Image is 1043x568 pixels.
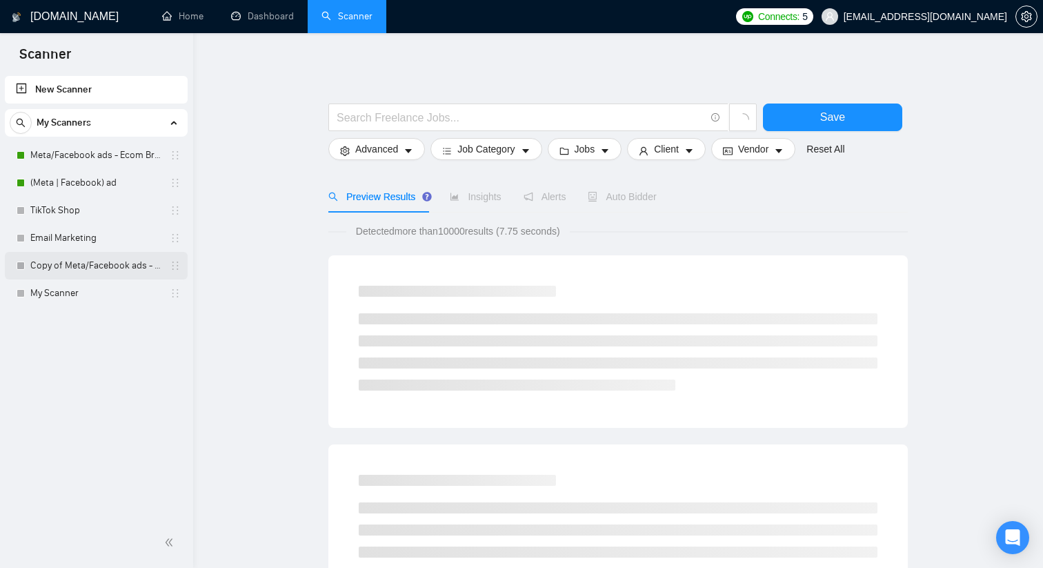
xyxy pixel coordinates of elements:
[170,205,181,216] span: holder
[723,146,733,156] span: idcard
[524,191,566,202] span: Alerts
[521,146,530,156] span: caret-down
[421,190,433,203] div: Tooltip anchor
[575,141,595,157] span: Jobs
[164,536,178,549] span: double-left
[8,44,82,73] span: Scanner
[30,197,161,224] a: TikTok Shop
[737,113,749,126] span: loading
[806,141,844,157] a: Reset All
[450,192,459,202] span: area-chart
[1015,11,1037,22] a: setting
[711,113,720,122] span: info-circle
[774,146,784,156] span: caret-down
[5,109,188,307] li: My Scanners
[30,141,161,169] a: Meta/Facebook ads - Ecom Broader
[802,9,808,24] span: 5
[1016,11,1037,22] span: setting
[1015,6,1037,28] button: setting
[442,146,452,156] span: bars
[30,280,161,307] a: My Scanner
[684,146,694,156] span: caret-down
[30,169,161,197] a: (Meta | Facebook) ad
[524,192,533,202] span: notification
[825,12,835,21] span: user
[170,150,181,161] span: holder
[355,141,398,157] span: Advanced
[170,177,181,188] span: holder
[337,109,705,126] input: Search Freelance Jobs...
[559,146,569,156] span: folder
[12,6,21,28] img: logo
[170,260,181,271] span: holder
[170,288,181,299] span: holder
[600,146,610,156] span: caret-down
[627,138,706,160] button: userClientcaret-down
[340,146,350,156] span: setting
[654,141,679,157] span: Client
[738,141,768,157] span: Vendor
[328,192,338,202] span: search
[5,76,188,104] li: New Scanner
[588,191,656,202] span: Auto Bidder
[820,108,845,126] span: Save
[588,192,597,202] span: robot
[430,138,542,160] button: barsJob Categorycaret-down
[450,191,501,202] span: Insights
[404,146,413,156] span: caret-down
[763,104,902,131] button: Save
[996,521,1029,554] div: Open Intercom Messenger
[231,10,294,22] a: dashboardDashboard
[321,10,372,22] a: searchScanner
[548,138,622,160] button: folderJobscaret-down
[758,9,799,24] span: Connects:
[10,118,31,128] span: search
[328,138,425,160] button: settingAdvancedcaret-down
[457,141,515,157] span: Job Category
[711,138,795,160] button: idcardVendorcaret-down
[10,112,32,134] button: search
[742,11,753,22] img: upwork-logo.png
[30,252,161,280] a: Copy of Meta/Facebook ads - Ecom Broader
[639,146,648,156] span: user
[16,76,177,104] a: New Scanner
[162,10,203,22] a: homeHome
[170,233,181,244] span: holder
[346,224,570,239] span: Detected more than 10000 results (7.75 seconds)
[30,224,161,252] a: Email Marketing
[328,191,428,202] span: Preview Results
[37,109,91,137] span: My Scanners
